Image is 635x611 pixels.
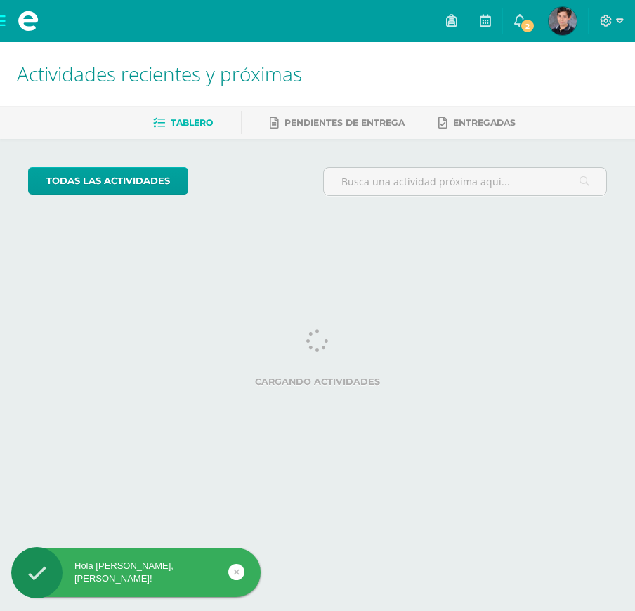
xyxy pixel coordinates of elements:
span: Entregadas [453,117,516,128]
label: Cargando actividades [28,376,607,387]
span: Pendientes de entrega [284,117,405,128]
span: 2 [520,18,535,34]
span: Tablero [171,117,213,128]
span: Actividades recientes y próximas [17,60,302,87]
img: 8dd2d0fcd01dfc2dc1e88ed167c87bd1.png [549,7,577,35]
a: todas las Actividades [28,167,188,195]
div: Hola [PERSON_NAME], [PERSON_NAME]! [11,560,261,585]
a: Tablero [153,112,213,134]
a: Entregadas [438,112,516,134]
a: Pendientes de entrega [270,112,405,134]
input: Busca una actividad próxima aquí... [324,168,606,195]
